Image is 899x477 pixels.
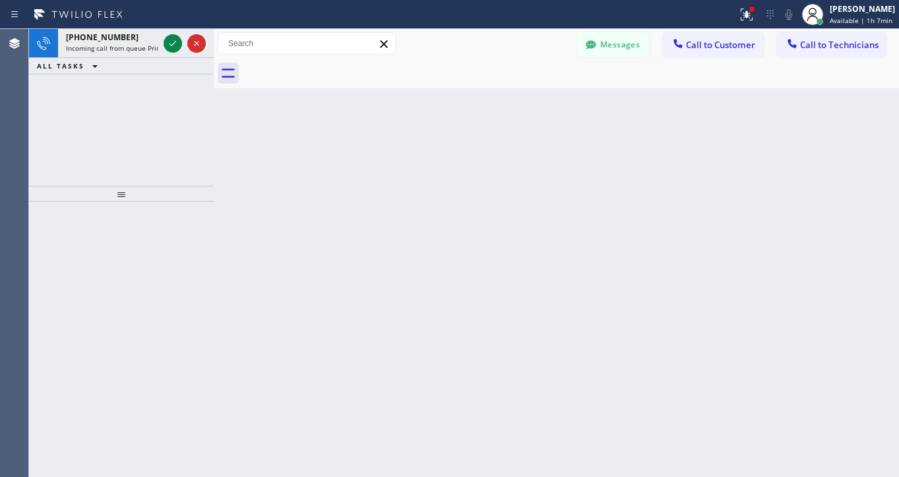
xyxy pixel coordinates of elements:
button: ALL TASKS [29,58,111,74]
div: [PERSON_NAME] [830,3,895,14]
button: Call to Technicians [777,32,886,57]
button: Accept [164,34,182,53]
input: Search [218,33,395,54]
button: Call to Customer [663,32,764,57]
span: [PHONE_NUMBER] [66,32,139,43]
span: Available | 1h 7min [830,16,892,25]
span: ALL TASKS [37,61,84,70]
button: Reject [187,34,206,53]
button: Mute [780,5,798,24]
span: Call to Technicians [800,39,879,51]
span: Incoming call from queue Primary EL [66,43,181,53]
span: Call to Customer [686,39,755,51]
button: Messages [577,32,650,57]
